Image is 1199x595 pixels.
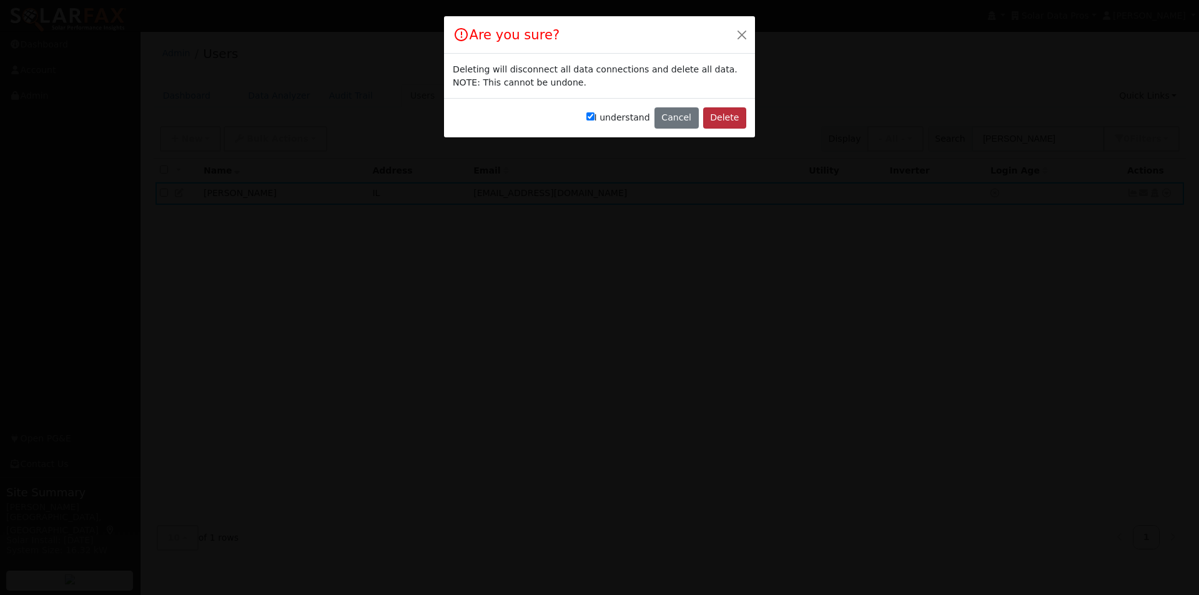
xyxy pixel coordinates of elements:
button: Cancel [654,107,699,129]
label: I understand [586,111,650,124]
button: Delete [703,107,746,129]
div: Deleting will disconnect all data connections and delete all data. NOTE: This cannot be undone. [453,63,746,89]
input: I understand [586,112,595,120]
button: Close [733,26,751,43]
h4: Are you sure? [453,25,560,45]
